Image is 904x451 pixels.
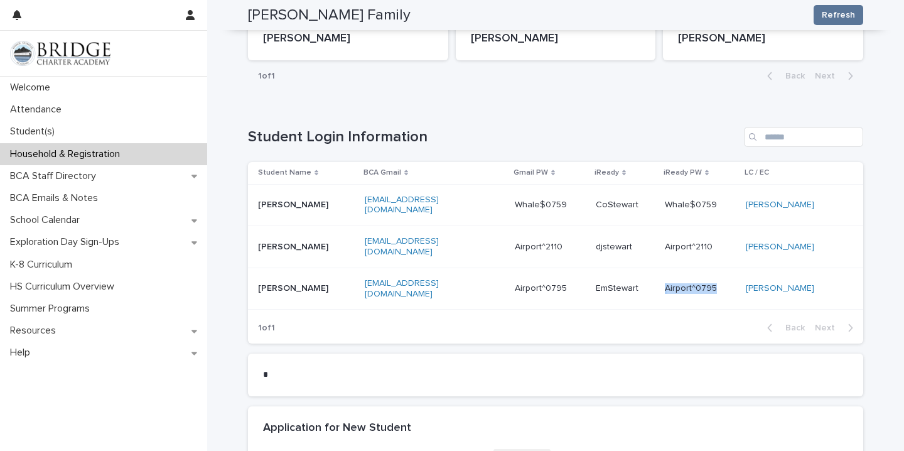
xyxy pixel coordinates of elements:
[5,214,90,226] p: School Calendar
[822,9,855,21] span: Refresh
[5,148,130,160] p: Household & Registration
[5,192,108,204] p: BCA Emails & Notes
[5,82,60,94] p: Welcome
[5,259,82,271] p: K-8 Curriculum
[5,325,66,337] p: Resources
[5,170,106,182] p: BCA Staff Directory
[5,236,129,248] p: Exploration Day Sign-Ups
[10,41,110,66] img: V1C1m3IdTEidaUdm9Hs0
[5,104,72,116] p: Attendance
[814,5,863,25] button: Refresh
[744,127,863,147] div: Search
[5,281,124,293] p: HS Curriculum Overview
[5,126,65,138] p: Student(s)
[5,347,40,359] p: Help
[5,303,100,315] p: Summer Programs
[248,6,411,24] h2: [PERSON_NAME] Family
